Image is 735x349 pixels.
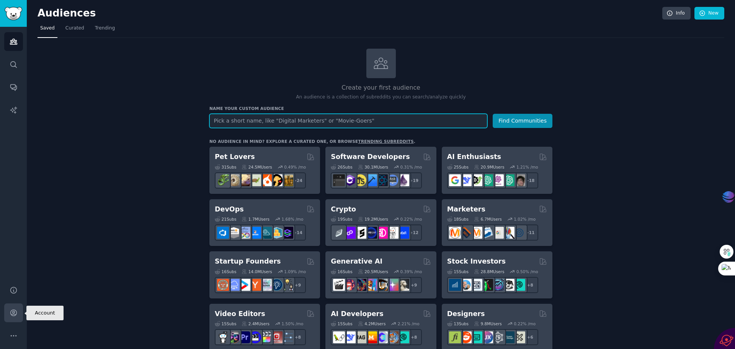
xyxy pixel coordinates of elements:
[514,216,536,222] div: 1.02 % /mo
[282,216,304,222] div: 1.68 % /mo
[460,331,472,343] img: logodesign
[5,7,22,20] img: GummySearch logo
[400,164,422,170] div: 0.31 % /mo
[63,22,87,38] a: Curated
[406,224,422,241] div: + 12
[481,279,493,291] img: Trading
[376,279,388,291] img: FluxAI
[400,216,422,222] div: 0.22 % /mo
[228,174,240,186] img: ballpython
[242,269,272,274] div: 14.0M Users
[358,216,388,222] div: 19.2M Users
[238,174,250,186] img: leopardgeckos
[522,224,538,241] div: + 11
[460,227,472,239] img: bigseo
[354,279,366,291] img: deepdream
[215,164,236,170] div: 31 Sub s
[447,269,469,274] div: 15 Sub s
[215,216,236,222] div: 21 Sub s
[387,331,399,343] img: llmops
[513,331,525,343] img: UX_Design
[331,257,382,266] h2: Generative AI
[344,227,356,239] img: 0xPolygon
[333,174,345,186] img: software
[365,279,377,291] img: sdforall
[38,7,662,20] h2: Audiences
[215,152,255,162] h2: Pet Lovers
[65,25,84,32] span: Curated
[503,279,514,291] img: swingtrading
[365,227,377,239] img: web3
[470,174,482,186] img: AItoolsCatalog
[281,174,293,186] img: dogbreed
[522,329,538,345] div: + 6
[282,321,304,326] div: 1.50 % /mo
[290,172,306,188] div: + 24
[492,331,504,343] img: userexperience
[481,174,493,186] img: chatgpt_promptDesign
[217,174,229,186] img: herpetology
[238,227,250,239] img: Docker_DevOps
[209,114,487,128] input: Pick a short name, like "Digital Marketers" or "Movie-Goers"
[460,174,472,186] img: DeepSeek
[260,227,272,239] img: platformengineering
[284,164,306,170] div: 0.49 % /mo
[331,164,352,170] div: 26 Sub s
[271,174,283,186] img: PetAdvice
[474,216,502,222] div: 6.7M Users
[406,172,422,188] div: + 19
[474,269,504,274] div: 28.8M Users
[260,331,272,343] img: finalcutpro
[397,331,409,343] img: AIDevelopersSociety
[449,331,461,343] img: typography
[398,321,420,326] div: 2.21 % /mo
[271,279,283,291] img: Entrepreneurship
[460,279,472,291] img: ValueInvesting
[354,174,366,186] img: learnjavascript
[290,277,306,293] div: + 9
[376,174,388,186] img: reactnative
[281,227,293,239] img: PlatformEngineers
[358,164,388,170] div: 30.1M Users
[516,269,538,274] div: 0.50 % /mo
[217,331,229,343] img: gopro
[215,205,244,214] h2: DevOps
[238,331,250,343] img: premiere
[209,83,552,93] h2: Create your first audience
[331,205,356,214] h2: Crypto
[249,227,261,239] img: DevOpsLinks
[694,7,724,20] a: New
[662,7,691,20] a: Info
[40,25,55,32] span: Saved
[449,174,461,186] img: GoogleGeminiAI
[281,331,293,343] img: postproduction
[242,164,272,170] div: 24.5M Users
[492,174,504,186] img: OpenAIDev
[228,331,240,343] img: editors
[406,277,422,293] div: + 9
[447,321,469,326] div: 13 Sub s
[228,227,240,239] img: AWS_Certified_Experts
[242,321,269,326] div: 2.4M Users
[249,331,261,343] img: VideoEditors
[387,227,399,239] img: CryptoNews
[449,279,461,291] img: dividends
[493,114,552,128] button: Find Communities
[449,227,461,239] img: content_marketing
[722,190,735,204] img: svg+xml;base64,PHN2ZyB3aWR0aD0iMzQiIGhlaWdodD0iMzQiIHZpZXdCb3g9IjAgMCAzNCAzNCIgZmlsbD0ibm9uZSIgeG...
[406,329,422,345] div: + 8
[92,22,118,38] a: Trending
[387,279,399,291] img: starryai
[290,329,306,345] div: + 8
[513,279,525,291] img: technicalanalysis
[474,321,502,326] div: 9.8M Users
[217,279,229,291] img: EntrepreneurRideAlong
[331,216,352,222] div: 19 Sub s
[447,257,506,266] h2: Stock Investors
[271,331,283,343] img: Youtubevideo
[333,227,345,239] img: ethfinance
[397,227,409,239] img: defi_
[333,279,345,291] img: aivideo
[387,174,399,186] img: AskComputerScience
[513,174,525,186] img: ArtificalIntelligence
